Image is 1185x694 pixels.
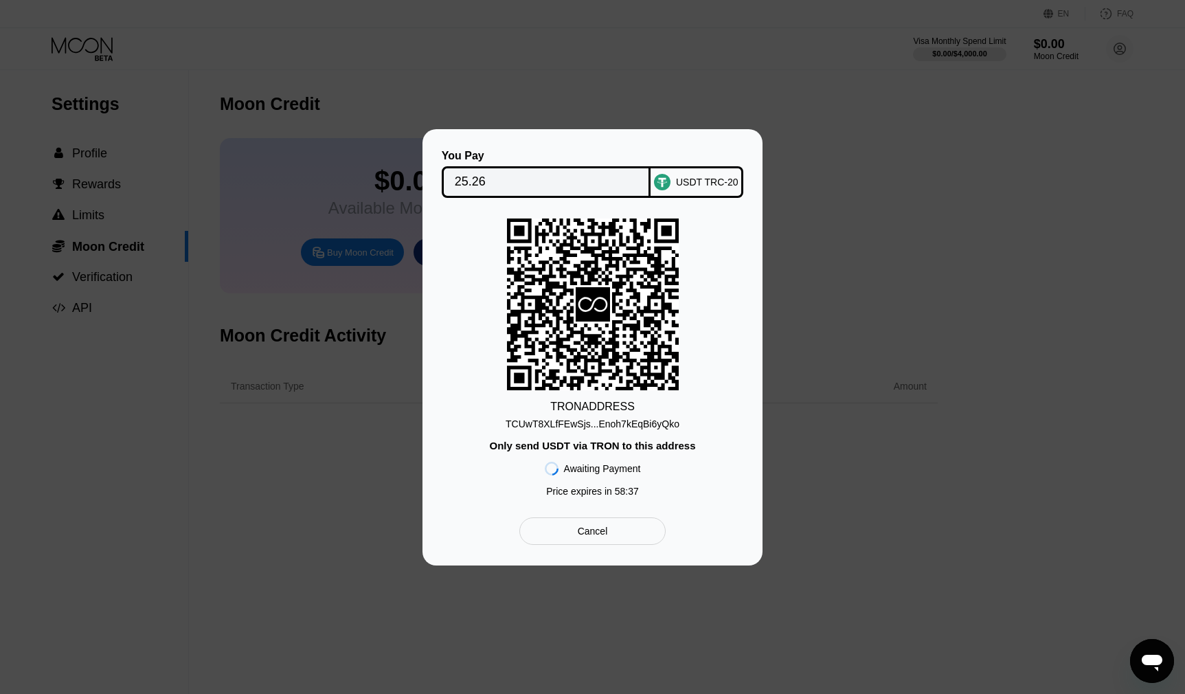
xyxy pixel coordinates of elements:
div: TCUwT8XLfFEwSjs...Enoh7kEqBi6yQko [506,418,679,429]
div: USDT TRC-20 [676,177,738,188]
div: Awaiting Payment [564,463,641,474]
div: Price expires in [546,486,639,497]
div: Only send USDT via TRON to this address [489,440,695,451]
iframe: Button to launch messaging window [1130,639,1174,683]
div: You PayUSDT TRC-20 [443,150,742,198]
div: TCUwT8XLfFEwSjs...Enoh7kEqBi6yQko [506,413,679,429]
div: Cancel [519,517,666,545]
span: 58 : 37 [615,486,639,497]
div: You Pay [442,150,651,162]
div: TRON ADDRESS [550,401,635,413]
div: Cancel [578,525,608,537]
